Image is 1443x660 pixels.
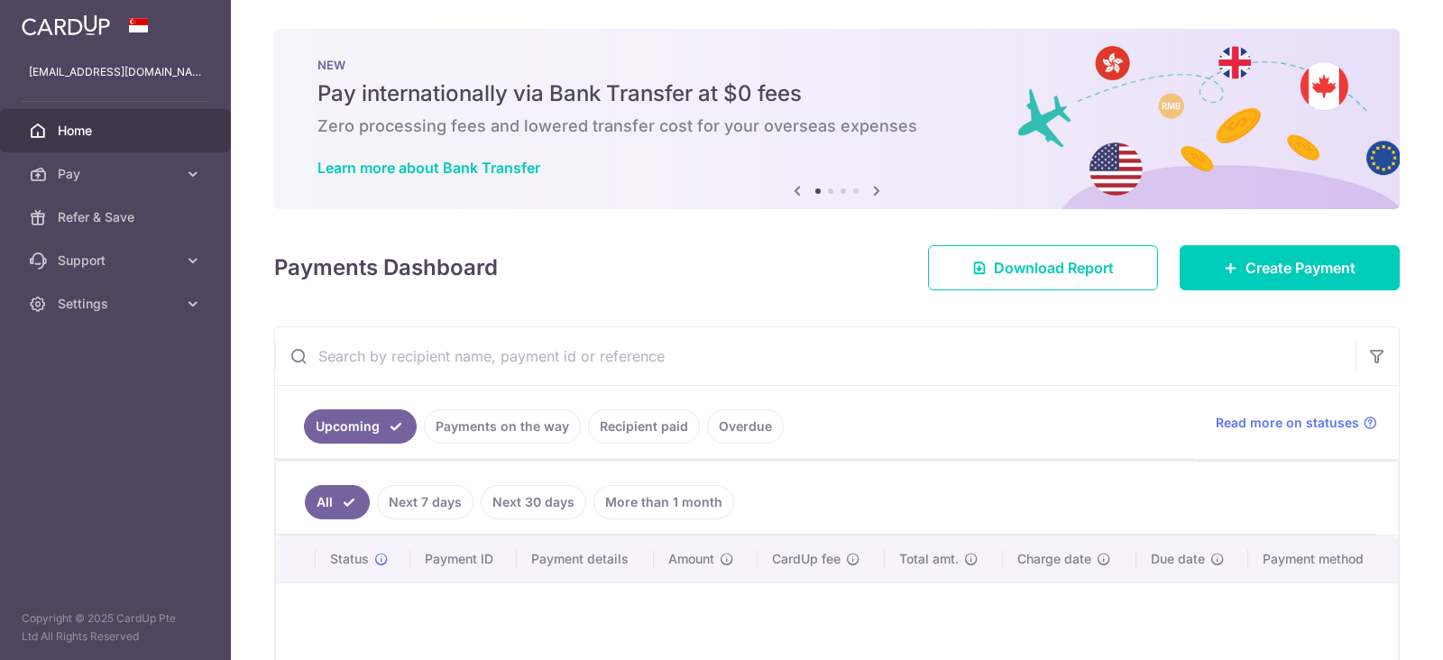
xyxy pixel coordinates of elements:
[1017,550,1091,568] span: Charge date
[305,485,370,519] a: All
[317,58,1356,72] p: NEW
[707,409,784,444] a: Overdue
[517,536,655,582] th: Payment details
[928,245,1158,290] a: Download Report
[275,327,1356,385] input: Search by recipient name, payment id or reference
[58,208,177,226] span: Refer & Save
[772,550,841,568] span: CardUp fee
[668,550,714,568] span: Amount
[1216,414,1377,432] a: Read more on statuses
[274,252,498,284] h4: Payments Dashboard
[317,115,1356,137] h6: Zero processing fees and lowered transfer cost for your overseas expenses
[304,409,417,444] a: Upcoming
[899,550,959,568] span: Total amt.
[1151,550,1205,568] span: Due date
[29,63,202,81] p: [EMAIL_ADDRESS][DOMAIN_NAME]
[588,409,700,444] a: Recipient paid
[274,29,1400,209] img: Bank transfer banner
[58,252,177,270] span: Support
[377,485,473,519] a: Next 7 days
[994,257,1114,279] span: Download Report
[481,485,586,519] a: Next 30 days
[58,165,177,183] span: Pay
[410,536,517,582] th: Payment ID
[1180,245,1400,290] a: Create Payment
[1216,414,1359,432] span: Read more on statuses
[317,79,1356,108] h5: Pay internationally via Bank Transfer at $0 fees
[424,409,581,444] a: Payments on the way
[22,14,110,36] img: CardUp
[317,159,540,177] a: Learn more about Bank Transfer
[1248,536,1398,582] th: Payment method
[58,122,177,140] span: Home
[330,550,369,568] span: Status
[1245,257,1356,279] span: Create Payment
[593,485,734,519] a: More than 1 month
[58,295,177,313] span: Settings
